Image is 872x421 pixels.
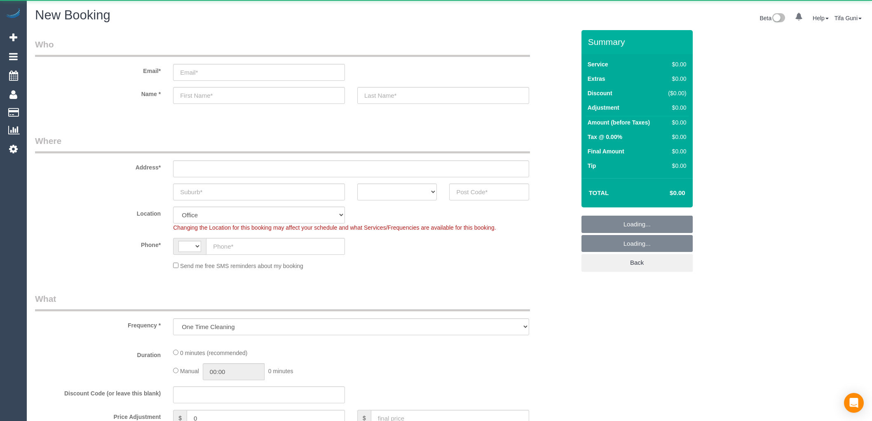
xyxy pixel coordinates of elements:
[588,60,608,68] label: Service
[588,133,622,141] label: Tax @ 0.00%
[771,13,785,24] img: New interface
[665,103,687,112] div: $0.00
[173,183,345,200] input: Suburb*
[29,318,167,329] label: Frequency *
[180,263,303,269] span: Send me free SMS reminders about my booking
[29,410,167,421] label: Price Adjustment
[180,368,199,374] span: Manual
[844,393,864,413] div: Open Intercom Messenger
[665,75,687,83] div: $0.00
[759,15,785,21] a: Beta
[449,183,529,200] input: Post Code*
[665,162,687,170] div: $0.00
[665,133,687,141] div: $0.00
[29,348,167,359] label: Duration
[35,38,530,57] legend: Who
[29,386,167,397] label: Discount Code (or leave this blank)
[29,238,167,249] label: Phone*
[173,64,345,81] input: Email*
[268,368,293,374] span: 0 minutes
[588,103,619,112] label: Adjustment
[5,8,21,20] img: Automaid Logo
[645,190,685,197] h4: $0.00
[834,15,862,21] a: Tifa Guni
[588,147,624,155] label: Final Amount
[588,89,612,97] label: Discount
[813,15,829,21] a: Help
[29,160,167,172] label: Address*
[35,8,110,22] span: New Booking
[588,75,605,83] label: Extras
[665,118,687,127] div: $0.00
[35,293,530,311] legend: What
[206,238,345,255] input: Phone*
[35,135,530,153] legend: Where
[665,60,687,68] div: $0.00
[588,37,689,47] h3: Summary
[29,87,167,98] label: Name *
[357,87,529,104] input: Last Name*
[29,207,167,218] label: Location
[665,147,687,155] div: $0.00
[180,350,247,356] span: 0 minutes (recommended)
[588,118,650,127] label: Amount (before Taxes)
[29,64,167,75] label: Email*
[173,224,496,231] span: Changing the Location for this booking may affect your schedule and what Services/Frequencies are...
[665,89,687,97] div: ($0.00)
[589,189,609,196] strong: Total
[588,162,596,170] label: Tip
[173,87,345,104] input: First Name*
[581,254,693,271] a: Back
